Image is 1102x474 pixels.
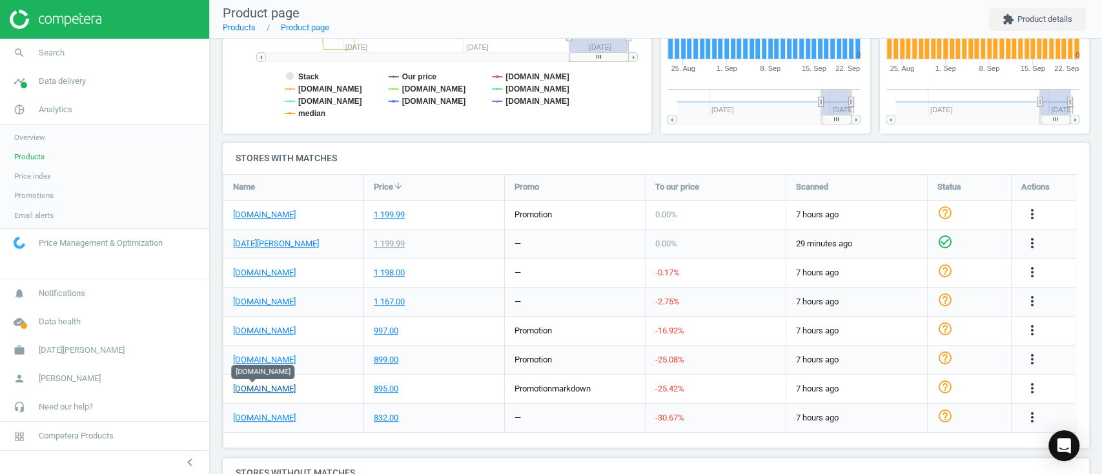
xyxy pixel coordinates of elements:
i: help_outline [937,321,953,337]
i: timeline [7,69,32,94]
h4: Stores with matches [223,143,1089,173]
div: 997.00 [374,325,398,337]
a: Product page [281,23,329,32]
span: 7 hours ago [796,325,917,337]
div: 895.00 [374,383,398,395]
a: [DOMAIN_NAME] [233,383,296,395]
button: chevron_left [174,454,206,471]
span: Status [937,181,961,193]
i: more_vert [1025,351,1040,367]
span: Price index [14,171,51,181]
span: -16.92 % [655,326,684,335]
tspan: [DOMAIN_NAME] [402,84,466,94]
i: more_vert [1025,380,1040,396]
a: [DATE][PERSON_NAME] [233,238,319,250]
div: 899.00 [374,354,398,366]
span: To our price [655,181,699,193]
i: more_vert [1025,322,1040,338]
button: extensionProduct details [989,8,1086,31]
span: promotion [515,355,552,364]
span: 7 hours ago [796,267,917,279]
div: 1 198.00 [374,267,405,279]
tspan: 15. Sep [801,64,826,72]
a: [DOMAIN_NAME] [233,267,296,279]
tspan: Stack [298,72,319,81]
div: — [515,238,521,250]
span: Actions [1021,181,1050,193]
span: Products [14,152,45,162]
div: Open Intercom Messenger [1048,430,1079,461]
i: help_outline [937,205,953,221]
span: -0.17 % [655,268,680,277]
button: more_vert [1025,410,1040,426]
i: pie_chart_outlined [7,97,32,122]
i: extension [1003,14,1014,25]
text: 0 [856,51,860,59]
img: ajHJNr6hYgQAAAAASUVORK5CYII= [10,10,101,29]
i: more_vert [1025,264,1040,280]
img: wGWNvw8QSZomAAAAABJRU5ErkJggg== [14,237,25,249]
i: more_vert [1025,235,1040,251]
a: Products [223,23,256,32]
span: markdown [552,384,591,393]
div: 1 167.00 [374,296,405,308]
button: more_vert [1025,293,1040,310]
tspan: [DOMAIN_NAME] [505,72,569,81]
a: [DOMAIN_NAME] [233,412,296,424]
span: 0.00 % [655,210,677,219]
tspan: 8. Sep [760,64,781,72]
tspan: 25. Aug [890,64,913,72]
span: -25.08 % [655,355,684,364]
tspan: [DOMAIN_NAME] [505,84,569,94]
span: 0.00 % [655,239,677,248]
tspan: 1. Sep [935,64,955,72]
span: -2.75 % [655,297,680,306]
tspan: [DATE] [832,106,855,114]
span: 29 minutes ago [796,238,917,250]
i: search [7,41,32,65]
span: -25.42 % [655,384,684,393]
i: help_outline [937,263,953,279]
span: 7 hours ago [796,354,917,366]
span: Price Management & Optimization [39,237,163,249]
span: promotion [515,210,552,219]
tspan: 15. Sep [1020,64,1045,72]
div: 1 199.99 [374,238,405,250]
i: work [7,338,32,362]
tspan: [DOMAIN_NAME] [298,97,362,106]
tspan: [DOMAIN_NAME] [298,84,362,94]
span: 7 hours ago [796,383,917,395]
button: more_vert [1025,235,1040,252]
tspan: 22. Sep [1054,64,1079,72]
i: cloud_done [7,310,32,334]
button: more_vert [1025,380,1040,397]
div: 832.00 [374,412,398,424]
i: help_outline [937,379,953,395]
span: promotion [515,326,552,335]
div: 1 199.99 [374,209,405,221]
span: [PERSON_NAME] [39,373,101,384]
span: Data delivery [39,75,86,87]
tspan: 8. Sep [979,64,999,72]
i: person [7,366,32,391]
span: Competera Products [39,430,114,442]
tspan: 25. Aug [671,64,695,72]
a: [DOMAIN_NAME] [233,296,296,308]
i: check_circle_outline [937,234,953,250]
i: help_outline [937,350,953,366]
span: [DATE][PERSON_NAME] [39,344,125,356]
i: chevron_left [182,455,198,470]
button: more_vert [1025,206,1040,223]
div: — [515,412,521,424]
i: help_outline [937,292,953,308]
span: promotion [515,384,552,393]
span: 7 hours ago [796,209,917,221]
i: help_outline [937,408,953,424]
tspan: median [298,109,325,118]
span: Notifications [39,288,85,299]
a: [DOMAIN_NAME] [233,354,296,366]
span: 7 hours ago [796,412,917,424]
span: Promotions [14,190,54,201]
span: Search [39,47,65,59]
span: -30.67 % [655,413,684,422]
